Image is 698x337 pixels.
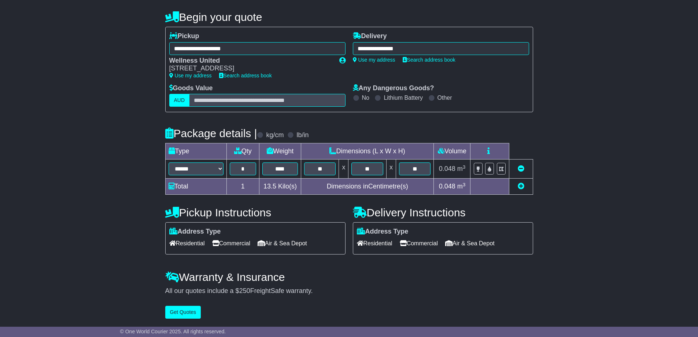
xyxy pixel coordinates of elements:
span: m [457,165,466,172]
td: Total [165,179,226,195]
h4: Package details | [165,127,257,139]
span: 0.048 [439,183,455,190]
td: Weight [259,143,301,160]
label: lb/in [296,131,309,139]
td: Volume [434,143,470,160]
a: Add new item [518,183,524,190]
span: 13.5 [263,183,276,190]
sup: 3 [463,182,466,187]
sup: 3 [463,164,466,170]
label: Any Dangerous Goods? [353,84,434,92]
td: 1 [226,179,259,195]
td: Dimensions (L x W x H) [301,143,434,160]
label: Lithium Battery [384,94,423,101]
label: Goods Value [169,84,213,92]
label: Address Type [357,228,409,236]
span: Commercial [212,238,250,249]
span: Residential [169,238,205,249]
td: x [339,160,348,179]
div: Wellness United [169,57,332,65]
a: Remove this item [518,165,524,172]
td: Qty [226,143,259,160]
a: Search address book [219,73,272,78]
h4: Pickup Instructions [165,206,346,219]
a: Search address book [403,57,455,63]
h4: Delivery Instructions [353,206,533,219]
td: Kilo(s) [259,179,301,195]
span: Air & Sea Depot [445,238,495,249]
label: AUD [169,94,190,107]
label: Address Type [169,228,221,236]
td: Dimensions in Centimetre(s) [301,179,434,195]
a: Use my address [169,73,212,78]
a: Use my address [353,57,395,63]
span: © One World Courier 2025. All rights reserved. [120,329,226,334]
label: No [362,94,369,101]
span: 0.048 [439,165,455,172]
label: kg/cm [266,131,284,139]
span: 250 [239,287,250,294]
button: Get Quotes [165,306,201,319]
span: m [457,183,466,190]
h4: Warranty & Insurance [165,271,533,283]
h4: Begin your quote [165,11,533,23]
td: Type [165,143,226,160]
label: Delivery [353,32,387,40]
div: [STREET_ADDRESS] [169,65,332,73]
span: Commercial [400,238,438,249]
span: Residential [357,238,392,249]
span: Air & Sea Depot [258,238,307,249]
label: Other [437,94,452,101]
td: x [386,160,396,179]
label: Pickup [169,32,199,40]
div: All our quotes include a $ FreightSafe warranty. [165,287,533,295]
